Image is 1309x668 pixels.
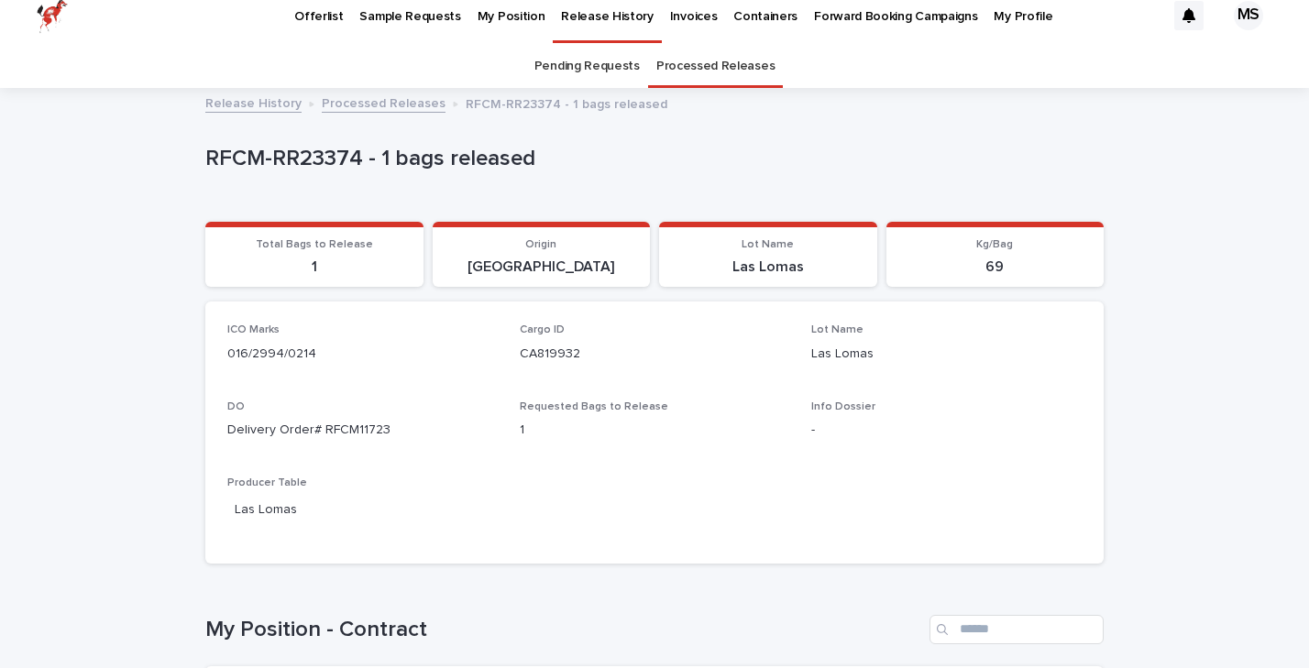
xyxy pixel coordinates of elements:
[811,401,875,412] span: Info Dossier
[520,401,668,412] span: Requested Bags to Release
[227,421,498,440] p: Delivery Order# RFCM11723
[656,45,775,88] a: Processed Releases
[520,324,565,335] span: Cargo ID
[256,239,373,250] span: Total Bags to Release
[534,45,640,88] a: Pending Requests
[205,146,1096,172] p: RFCM-RR23374 - 1 bags released
[227,401,245,412] span: DO
[466,93,667,113] p: RFCM-RR23374 - 1 bags released
[1234,1,1263,30] div: MS
[205,92,302,113] a: Release History
[227,345,498,364] p: 016/2994/0214
[897,258,1094,276] p: 69
[520,421,790,440] p: 1
[322,92,445,113] a: Processed Releases
[525,239,556,250] span: Origin
[811,324,863,335] span: Lot Name
[235,500,297,520] a: Las Lomas
[520,345,790,364] p: CA819932
[742,239,794,250] span: Lot Name
[205,617,922,643] h1: My Position - Contract
[227,477,307,488] span: Producer Table
[216,258,412,276] p: 1
[444,258,640,276] p: [GEOGRAPHIC_DATA]
[811,421,1082,440] p: -
[227,324,280,335] span: ICO Marks
[929,615,1104,644] input: Search
[976,239,1013,250] span: Kg/Bag
[811,345,1082,364] p: Las Lomas
[670,258,866,276] p: Las Lomas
